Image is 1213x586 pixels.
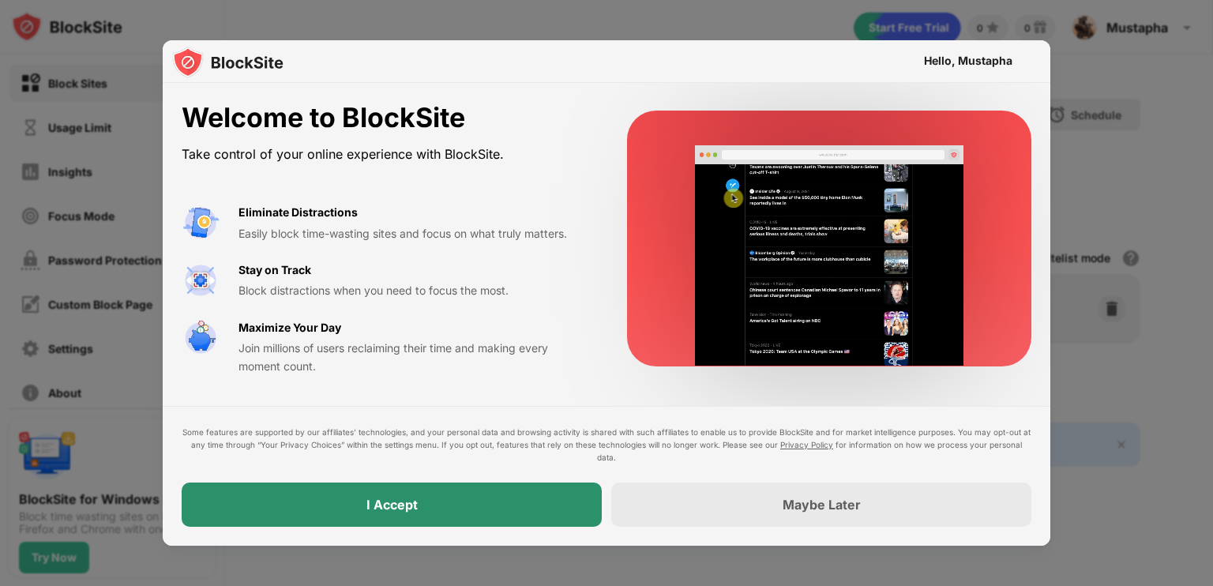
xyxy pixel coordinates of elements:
[238,225,589,242] div: Easily block time-wasting sites and focus on what truly matters.
[182,261,220,299] img: value-focus.svg
[366,497,418,513] div: I Accept
[783,497,861,513] div: Maybe Later
[238,340,589,375] div: Join millions of users reclaiming their time and making every moment count.
[780,440,833,449] a: Privacy Policy
[238,204,358,221] div: Eliminate Distractions
[182,102,589,134] div: Welcome to BlockSite
[182,143,589,166] div: Take control of your online experience with BlockSite.
[238,319,341,336] div: Maximize Your Day
[238,282,589,299] div: Block distractions when you need to focus the most.
[924,54,1012,67] div: Hello, Mustapha
[238,261,311,279] div: Stay on Track
[182,426,1031,464] div: Some features are supported by our affiliates’ technologies, and your personal data and browsing ...
[182,204,220,242] img: value-avoid-distractions.svg
[172,47,284,78] img: logo-blocksite.svg
[182,319,220,357] img: value-safe-time.svg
